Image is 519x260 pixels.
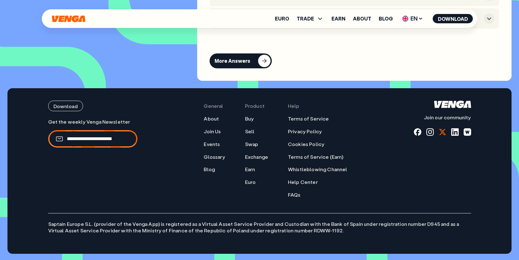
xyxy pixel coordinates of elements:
a: Blog [379,16,393,21]
span: Product [245,103,265,109]
svg: Home [51,15,86,22]
a: Euro [275,16,289,21]
span: TRADE [297,15,324,22]
a: About [353,16,371,21]
a: Cookies Policy [288,141,324,148]
a: Glossary [204,154,225,160]
a: warpcast [464,128,471,136]
a: Earn [245,166,255,173]
a: Terms of Service [288,116,329,122]
a: linkedin [451,128,459,136]
a: Help Center [288,179,318,185]
button: More Answers [210,53,272,68]
a: Buy [245,116,254,122]
p: Get the weekly Venga Newsletter [48,119,137,125]
p: Join our community [414,114,471,121]
a: Events [204,141,220,148]
a: Download [48,101,137,111]
a: Exchange [245,154,268,160]
a: Whistleblowing Channel [288,166,347,173]
img: flag-uk [402,16,409,22]
p: Saptain Europe S.L. (provider of the Venga App) is registered as a Virtual Asset Service Provider... [48,213,471,234]
span: Help [288,103,299,109]
a: Privacy Policy [288,128,322,135]
a: Terms of Service (Earn) [288,154,343,160]
button: Download [48,101,83,111]
a: About [204,116,219,122]
a: FAQs [288,192,301,198]
a: instagram [426,128,434,136]
a: Blog [204,166,215,173]
span: General [204,103,223,109]
a: x [439,128,446,136]
a: Swap [245,141,258,148]
svg: Home [434,101,471,108]
div: More Answers [215,58,250,64]
button: Download [433,14,473,23]
a: Sell [245,128,255,135]
span: EN [400,14,425,24]
a: Euro [245,179,256,185]
span: TRADE [297,16,314,21]
a: Earn [331,16,345,21]
a: fb [414,128,421,136]
a: Join Us [204,128,221,135]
